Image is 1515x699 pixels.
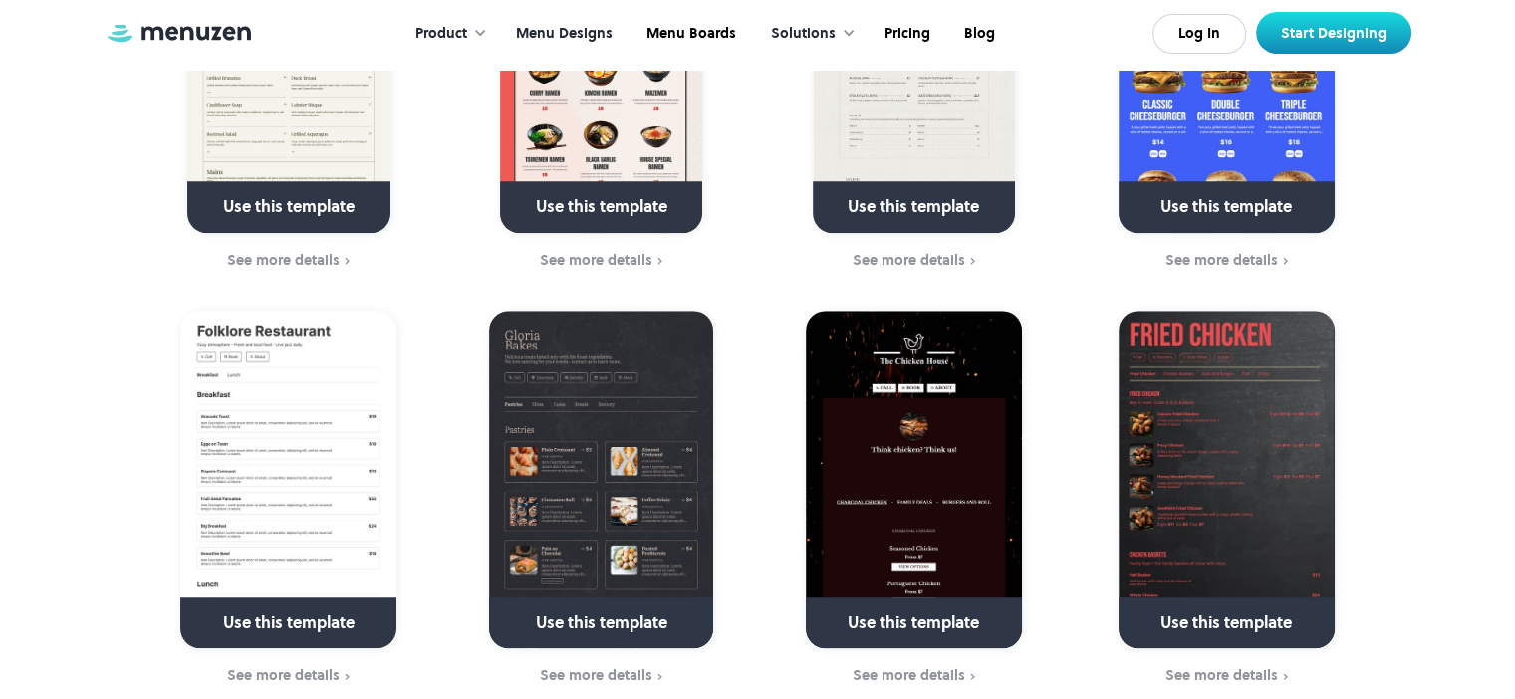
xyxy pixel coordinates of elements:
div: See more details [1165,667,1278,683]
a: Use this template [806,311,1022,648]
a: Use this template [1119,311,1335,648]
a: See more details [145,250,433,272]
a: See more details [770,250,1058,272]
a: See more details [1083,250,1371,272]
a: See more details [145,665,433,687]
div: See more details [227,667,340,683]
div: See more details [227,252,340,268]
div: Solutions [771,23,836,45]
a: Log In [1152,14,1246,54]
div: Product [415,23,467,45]
a: See more details [457,665,745,687]
div: Solutions [751,3,866,65]
a: Pricing [866,3,945,65]
div: See more details [540,667,652,683]
a: Use this template [180,311,396,648]
a: Use this template [489,311,713,648]
a: Menu Boards [628,3,751,65]
a: See more details [770,665,1058,687]
a: Start Designing [1256,12,1411,54]
div: See more details [1165,252,1278,268]
a: See more details [457,250,745,272]
div: See more details [853,667,965,683]
div: See more details [540,252,652,268]
a: Menu Designs [497,3,628,65]
div: See more details [853,252,965,268]
a: Blog [945,3,1010,65]
div: Product [395,3,497,65]
a: See more details [1083,665,1371,687]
